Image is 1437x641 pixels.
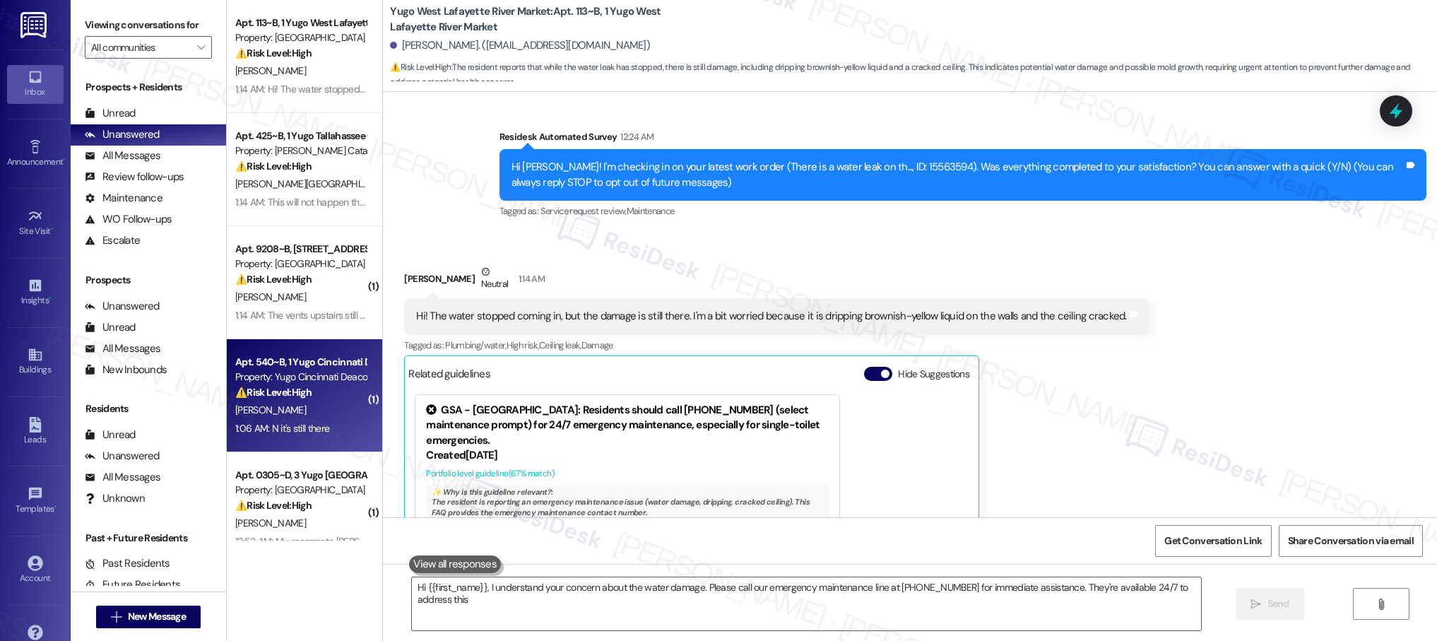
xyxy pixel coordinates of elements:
[404,264,1149,299] div: [PERSON_NAME]
[1164,534,1262,548] span: Get Conversation Link
[499,129,1426,149] div: Residesk Automated Survey
[408,367,490,387] div: Related guidelines
[85,212,172,227] div: WO Follow-ups
[898,367,969,382] label: Hide Suggestions
[85,556,170,571] div: Past Residents
[426,484,829,543] div: The resident is reporting an emergency maintenance issue (water damage, dripping, cracked ceiling...
[96,606,201,628] button: New Message
[85,449,160,464] div: Unanswered
[1236,588,1304,620] button: Send
[235,386,312,399] strong: ⚠️ Risk Level: High
[235,468,366,483] div: Apt. 0305~D, 3 Yugo [GEOGRAPHIC_DATA]
[235,242,366,257] div: Apt. 9208~B, [STREET_ADDRESS]
[235,160,312,172] strong: ⚠️ Risk Level: High
[235,309,413,322] div: 1:14 AM: The vents upstairs still don't blow air
[1250,599,1261,610] i: 
[85,491,145,506] div: Unknown
[515,271,545,286] div: 1:14 AM
[235,404,306,416] span: [PERSON_NAME]
[128,609,186,624] span: New Message
[432,487,823,497] div: ✨ Why is this guideline relevant?:
[235,355,366,370] div: Apt. 540~B, 1 Yugo Cincinnati Deacon
[235,483,366,498] div: Property: [GEOGRAPHIC_DATA]
[412,577,1201,630] textarea: Hi {{first_name}}, I understand your concern about the water damage. Please call our emergency ma...
[235,370,366,384] div: Property: Yugo Cincinnati Deacon
[390,4,673,35] b: Yugo West Lafayette River Market: Apt. 113~B, 1 Yugo West Lafayette River Market
[390,38,650,53] div: [PERSON_NAME]. ([EMAIL_ADDRESS][DOMAIN_NAME])
[390,60,1437,90] span: : The resident reports that while the water leak has stopped, there is still damage, including dr...
[197,42,205,53] i: 
[7,482,64,520] a: Templates •
[85,106,136,121] div: Unread
[445,339,506,351] span: Plumbing/water ,
[617,129,654,144] div: 12:24 AM
[7,343,64,381] a: Buildings
[235,290,306,303] span: [PERSON_NAME]
[85,470,160,485] div: All Messages
[235,422,329,435] div: 1:06 AM: N it's still there
[235,83,922,95] div: 1:14 AM: Hi! The water stopped coming in, but the damage is still there. I'm a bit worried becaus...
[49,293,51,303] span: •
[235,517,306,529] span: [PERSON_NAME]
[20,12,49,38] img: ResiDesk Logo
[235,257,366,271] div: Property: [GEOGRAPHIC_DATA]
[85,299,160,314] div: Unanswered
[390,61,451,73] strong: ⚠️ Risk Level: High
[54,502,57,512] span: •
[540,205,627,217] span: Service request review ,
[7,551,64,589] a: Account
[85,148,160,163] div: All Messages
[85,191,162,206] div: Maintenance
[235,16,366,30] div: Apt. 113~B, 1 Yugo West Lafayette River Market
[85,341,160,356] div: All Messages
[404,335,1149,355] div: Tagged as:
[1155,525,1271,557] button: Get Conversation Link
[7,65,64,103] a: Inbox
[235,30,366,45] div: Property: [GEOGRAPHIC_DATA]
[71,531,226,546] div: Past + Future Residents
[235,196,451,208] div: 1:14 AM: This will not happen the next coming months
[1267,596,1289,611] span: Send
[499,201,1426,221] div: Tagged as:
[85,363,167,377] div: New Inbounds
[71,273,226,288] div: Prospects
[85,14,212,36] label: Viewing conversations for
[71,401,226,416] div: Residents
[511,160,1404,190] div: Hi [PERSON_NAME]! I'm checking in on your latest work order (There is a water leak on th..., ID: ...
[71,80,226,95] div: Prospects + Residents
[51,224,53,234] span: •
[235,273,312,286] strong: ⚠️ Risk Level: High
[581,339,613,351] span: Damage
[7,413,64,451] a: Leads
[7,204,64,242] a: Site Visit •
[85,428,136,442] div: Unread
[235,64,306,77] span: [PERSON_NAME]
[627,205,675,217] span: Maintenance
[1279,525,1423,557] button: Share Conversation via email
[63,155,65,165] span: •
[235,129,366,143] div: Apt. 425~B, 1 Yugo Tallahassee Catalyst
[85,233,140,248] div: Escalate
[235,499,312,512] strong: ⚠️ Risk Level: High
[91,36,189,59] input: All communities
[426,448,829,463] div: Created [DATE]
[235,143,366,158] div: Property: [PERSON_NAME] Catalyst
[478,264,511,294] div: Neutral
[426,466,829,481] div: Portfolio level guideline ( 67 % match)
[507,339,540,351] span: High risk ,
[416,309,1126,324] div: Hi! The water stopped coming in, but the damage is still there. I'm a bit worried because it is d...
[235,47,312,59] strong: ⚠️ Risk Level: High
[7,274,64,312] a: Insights •
[426,403,829,448] div: GSA - [GEOGRAPHIC_DATA]: Residents should call [PHONE_NUMBER] (select maintenance prompt) for 24/...
[1376,599,1386,610] i: 
[1288,534,1414,548] span: Share Conversation via email
[539,339,581,351] span: Ceiling leak ,
[85,170,184,184] div: Review follow-ups
[85,127,160,142] div: Unanswered
[85,577,180,592] div: Future Residents
[85,320,136,335] div: Unread
[235,177,396,190] span: [PERSON_NAME][GEOGRAPHIC_DATA]
[111,611,122,623] i: 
